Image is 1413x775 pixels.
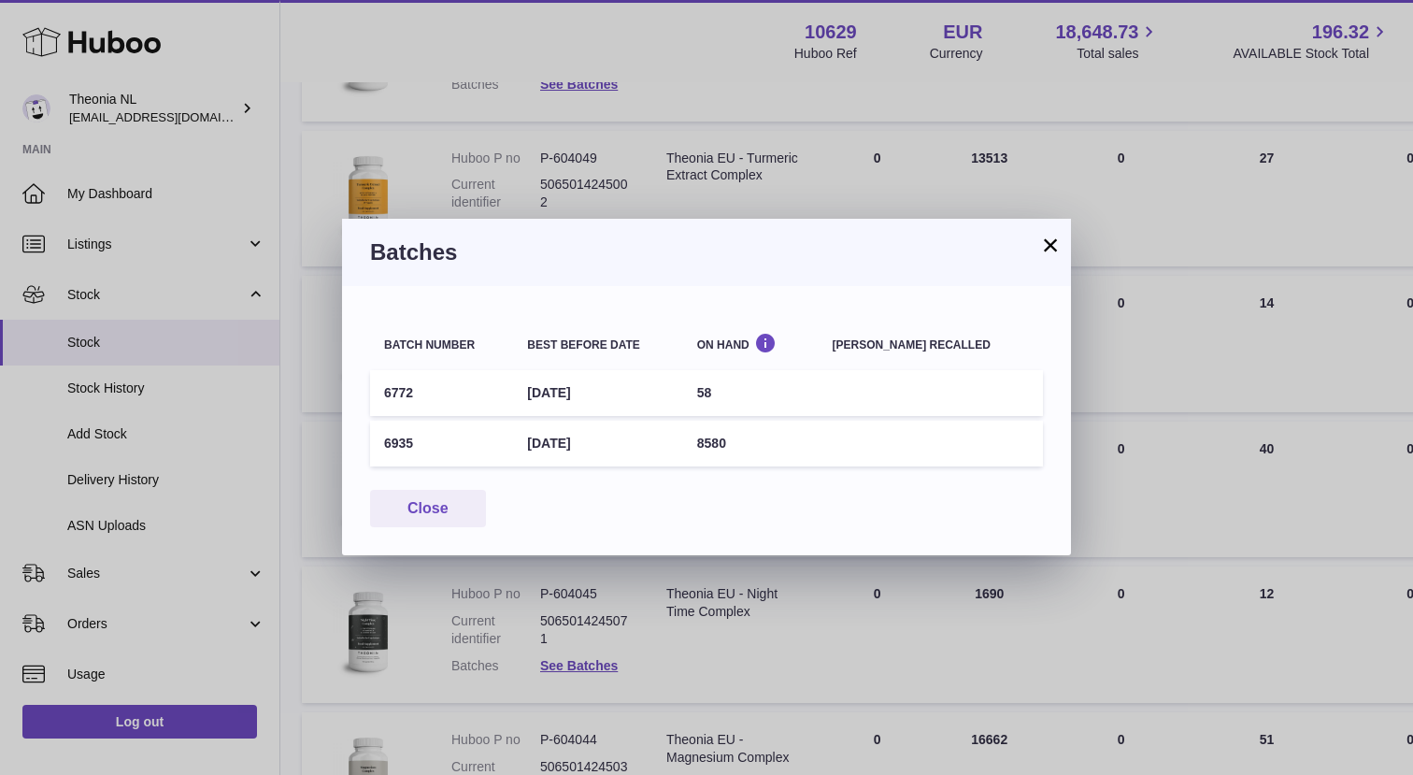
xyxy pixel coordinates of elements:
[370,490,486,528] button: Close
[527,339,668,352] div: Best before date
[1039,234,1062,256] button: ×
[683,370,819,416] td: 58
[370,370,513,416] td: 6772
[513,370,682,416] td: [DATE]
[683,421,819,466] td: 8580
[384,339,499,352] div: Batch number
[370,421,513,466] td: 6935
[370,237,1043,267] h3: Batches
[833,339,1029,352] div: [PERSON_NAME] recalled
[697,333,805,351] div: On Hand
[513,421,682,466] td: [DATE]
